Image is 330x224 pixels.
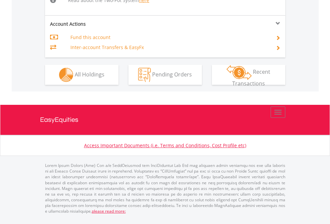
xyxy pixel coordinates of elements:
span: Pending Orders [152,70,192,78]
a: Access Important Documents (i.e. Terms and Conditions, Cost Profile etc) [84,142,246,149]
a: please read more: [92,208,126,214]
a: EasyEquities [40,105,290,135]
span: All Holdings [75,70,104,78]
img: holdings-wht.png [59,68,73,82]
button: All Holdings [45,65,118,85]
td: Fund this account [70,32,268,42]
button: Recent Transactions [212,65,285,85]
td: Inter-account Transfers & EasyFx [70,42,268,52]
button: Pending Orders [128,65,202,85]
p: Lorem Ipsum Dolors (Ame) Con a/e SeddOeiusmod tem InciDiduntut Lab Etd mag aliquaen admin veniamq... [45,163,285,214]
img: pending_instructions-wht.png [138,68,151,82]
div: Account Actions [45,21,165,27]
img: transactions-zar-wht.png [227,65,252,80]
